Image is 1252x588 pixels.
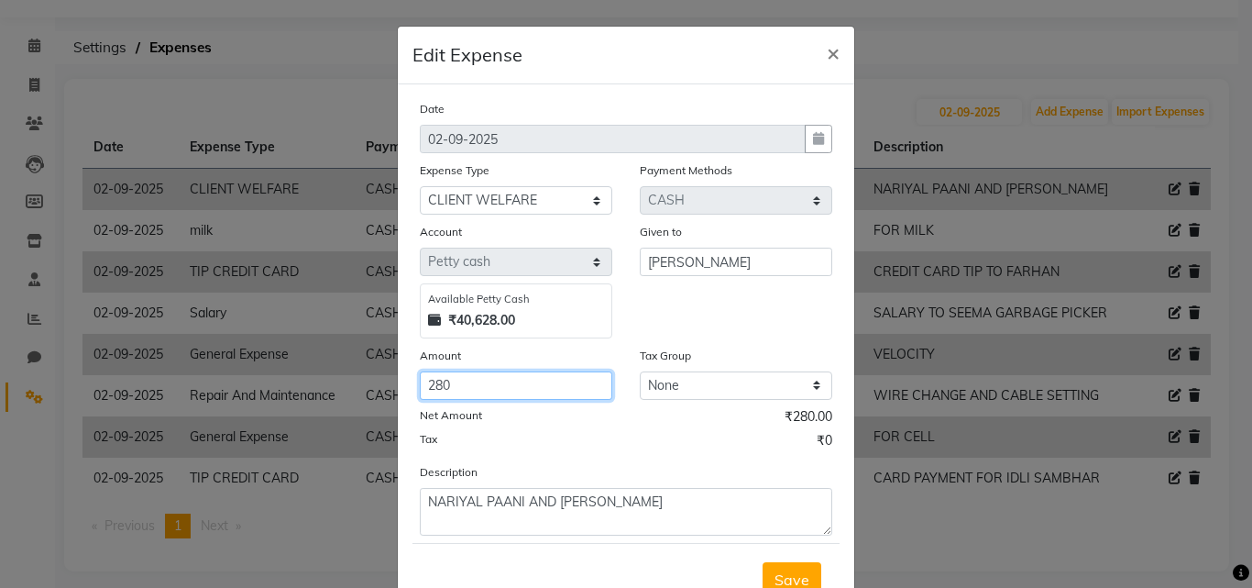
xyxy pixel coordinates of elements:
label: Given to [640,224,682,240]
label: Tax Group [640,348,691,364]
label: Amount [420,348,461,364]
span: ₹280.00 [785,407,832,431]
input: Given to [640,248,832,276]
input: Amount [420,372,612,400]
label: Description [420,464,478,481]
h5: Edit Expense [412,41,522,69]
label: Tax [420,431,437,448]
strong: ₹40,628.00 [448,311,515,330]
label: Account [420,224,462,240]
button: Close [812,27,854,78]
label: Expense Type [420,162,489,179]
label: Date [420,101,445,117]
span: ₹0 [817,431,832,455]
label: Payment Methods [640,162,732,179]
span: × [827,39,840,66]
div: Available Petty Cash [428,292,604,307]
label: Net Amount [420,407,482,424]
